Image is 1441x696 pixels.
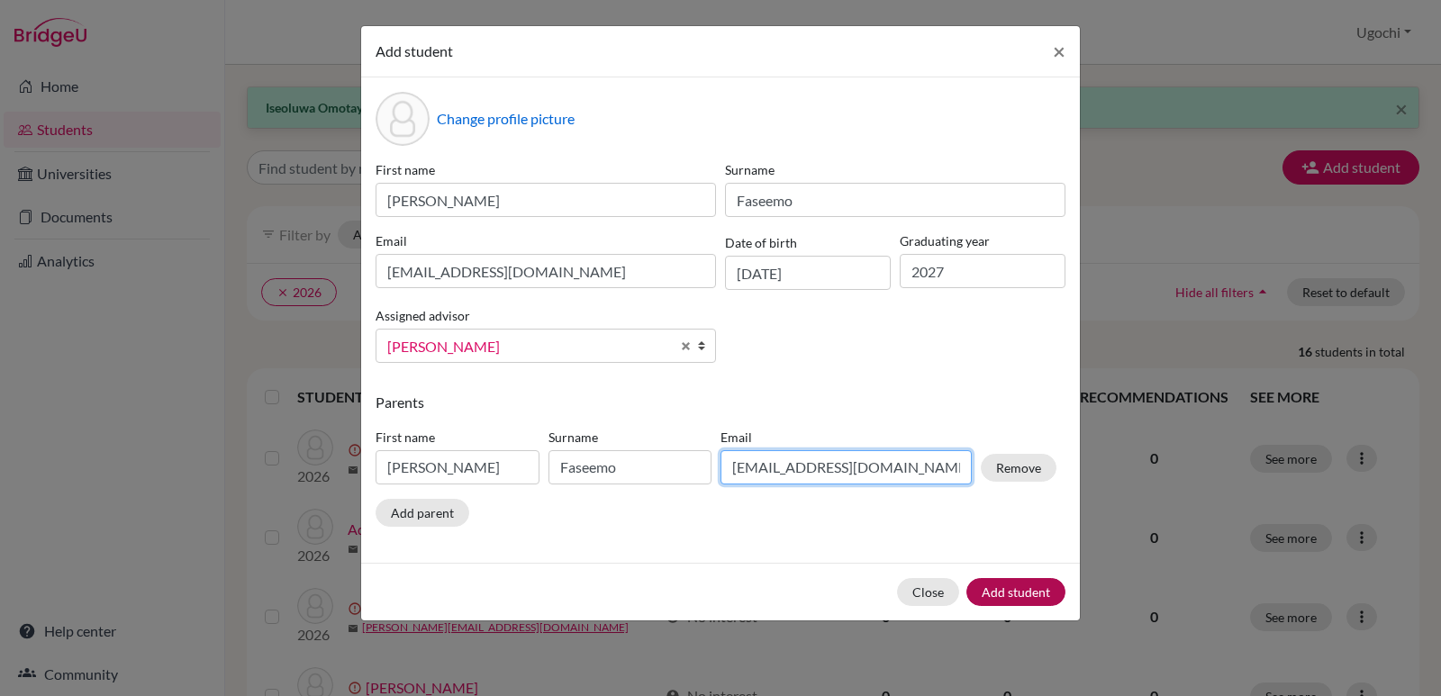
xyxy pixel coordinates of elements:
button: Remove [981,454,1056,482]
label: Surname [725,160,1065,179]
span: Add student [376,42,453,59]
button: Close [897,578,959,606]
label: Date of birth [725,233,797,252]
label: Surname [548,428,712,447]
label: Email [376,231,716,250]
button: Close [1038,26,1080,77]
p: Parents [376,392,1065,413]
button: Add student [966,578,1065,606]
button: Add parent [376,499,469,527]
span: × [1053,38,1065,64]
span: [PERSON_NAME] [387,335,670,358]
input: dd/mm/yyyy [725,256,891,290]
label: First name [376,428,539,447]
label: First name [376,160,716,179]
label: Assigned advisor [376,306,470,325]
div: Profile picture [376,92,430,146]
label: Graduating year [900,231,1065,250]
label: Email [720,428,972,447]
